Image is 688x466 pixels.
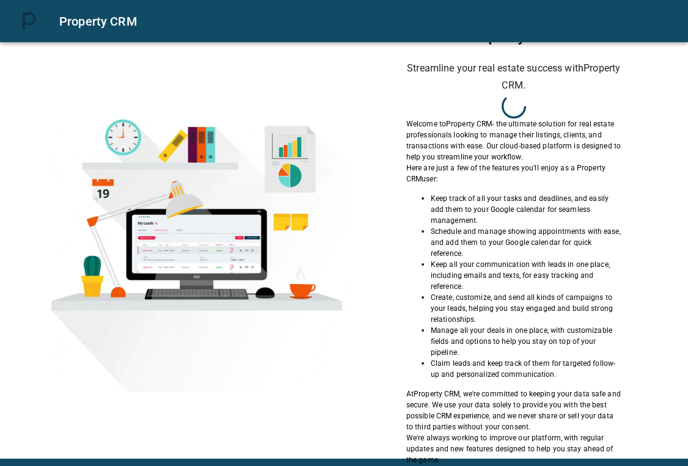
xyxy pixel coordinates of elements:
[431,292,621,325] p: Create, customize, and send all kinds of campaigns to your leads, helping you stay engaged and bu...
[406,162,621,184] p: Here are just a few of the features you'll enjoy as a Property CRM user:
[431,193,621,226] p: Keep track of all your tasks and deadlines, and easily add them to your Google calendar for seaml...
[431,325,621,358] p: Manage all your deals in one place, with customizable fields and options to help you stay on top ...
[59,12,673,31] div: Property CRM
[406,118,621,162] p: Welcome to Property CRM - the ultimate solution for real estate professionals looking to manage t...
[406,60,621,94] h6: Streamline your real estate success with Property CRM .
[406,388,621,432] p: At Property CRM , we're committed to keeping your data safe and secure. We use your data solely t...
[406,432,621,465] p: We're always working to improve our platform, with regular updates and new features designed to h...
[431,226,621,259] p: Schedule and manage showing appointments with ease, and add them to your Google calendar for quic...
[431,259,621,292] p: Keep all your communication with leads in one place, including emails and texts, for easy trackin...
[431,358,621,380] p: Claim leads and keep track of them for targeted follow-up and personalized communication.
